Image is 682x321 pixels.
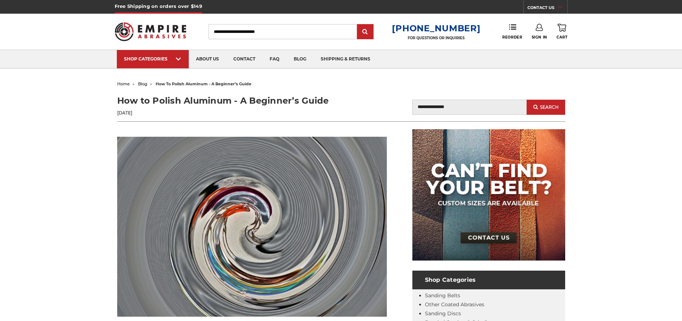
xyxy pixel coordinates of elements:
[540,105,559,110] span: Search
[557,24,567,40] a: Cart
[115,18,187,46] img: Empire Abrasives
[358,25,372,39] input: Submit
[392,36,480,40] p: FOR QUESTIONS OR INQUIRIES
[262,50,287,68] a: faq
[189,50,226,68] a: about us
[287,50,313,68] a: blog
[313,50,377,68] a: shipping & returns
[412,271,565,289] h4: Shop Categories
[425,292,460,299] a: Sanding Belts
[532,35,547,40] span: Sign In
[117,81,130,86] a: home
[527,100,565,115] button: Search
[425,301,484,308] a: Other Coated Abrasives
[392,23,480,33] a: [PHONE_NUMBER]
[412,129,565,261] img: promo banner for custom belts.
[557,35,567,40] span: Cart
[138,81,147,86] a: blog
[117,94,341,107] h1: How to Polish Aluminum - A Beginner’s Guide
[117,137,387,317] img: How to Polish Aluminum - A Beginner’s Guide
[502,35,522,40] span: Reorder
[425,310,461,317] a: Sanding Discs
[527,4,567,14] a: CONTACT US
[502,24,522,39] a: Reorder
[117,110,341,116] p: [DATE]
[124,56,182,62] div: SHOP CATEGORIES
[226,50,262,68] a: contact
[156,81,251,86] span: how to polish aluminum - a beginner’s guide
